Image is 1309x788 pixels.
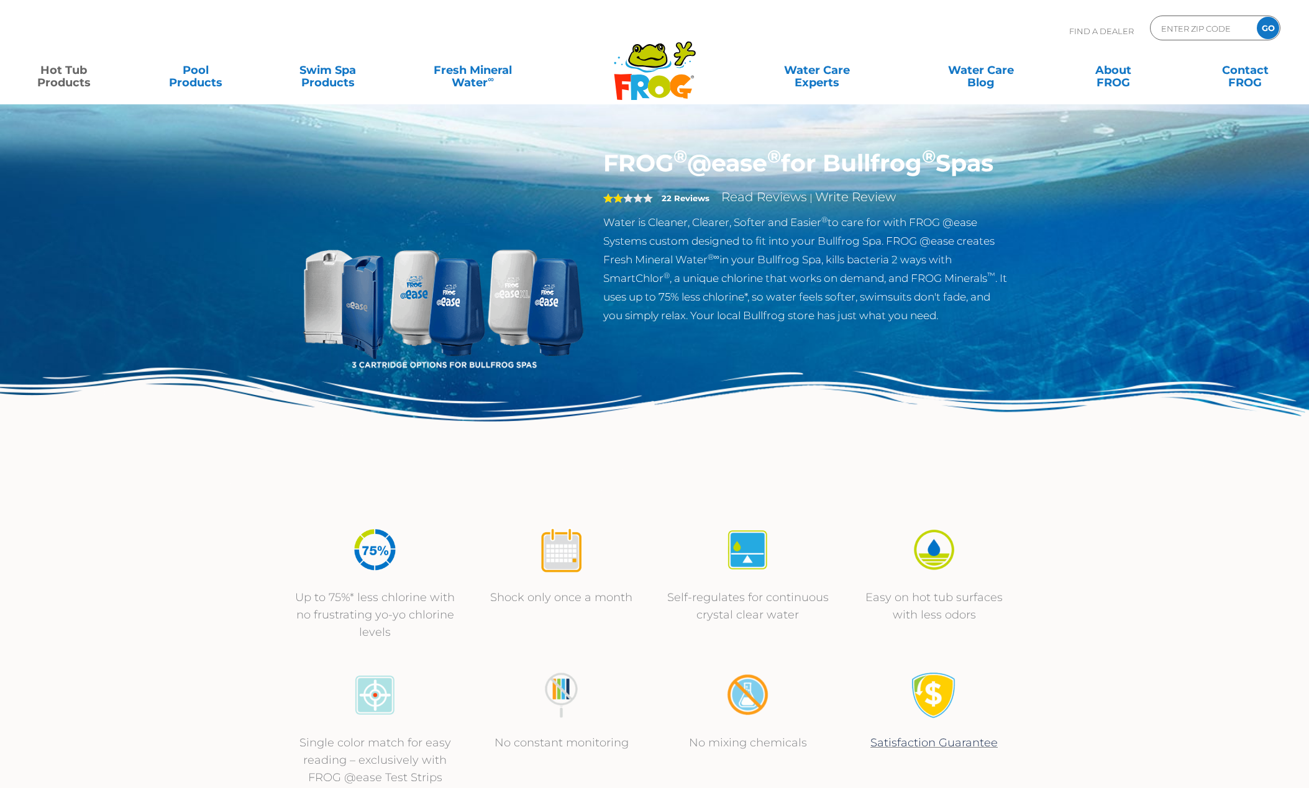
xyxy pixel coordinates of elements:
[603,193,623,203] span: 2
[1194,58,1297,83] a: ContactFROG
[664,271,670,280] sup: ®
[352,527,398,573] img: icon-atease-75percent-less
[673,145,687,167] sup: ®
[294,734,456,786] p: Single color match for easy reading – exclusively with FROG @ease Test Strips
[821,215,828,224] sup: ®
[708,252,719,261] sup: ®∞
[667,589,829,623] p: Self-regulates for continuous crystal clear water
[488,74,494,84] sup: ∞
[1062,58,1164,83] a: AboutFROG
[301,149,585,433] img: bullfrog-product-hero.png
[767,145,781,167] sup: ®
[409,58,537,83] a: Fresh MineralWater∞
[870,736,998,750] a: Satisfaction Guarantee
[667,734,829,751] p: No mixing chemicals
[815,189,896,204] a: Write Review
[911,527,957,573] img: icon-atease-easy-on
[854,589,1015,623] p: Easy on hot tub surfaces with less odors
[1069,16,1134,47] p: Find A Dealer
[276,58,379,83] a: Swim SpaProducts
[987,271,995,280] sup: ™
[481,734,642,751] p: No constant monitoring
[538,672,585,718] img: no-constant-monitoring1
[145,58,247,83] a: PoolProducts
[603,213,1009,325] p: Water is Cleaner, Clearer, Softer and Easier to care for with FROG @ease Systems custom designed ...
[294,589,456,641] p: Up to 75%* less chlorine with no frustrating yo-yo chlorine levels
[810,192,813,204] span: |
[352,672,398,718] img: icon-atease-color-match
[724,672,771,718] img: no-mixing1
[724,527,771,573] img: icon-atease-self-regulates
[481,589,642,606] p: Shock only once a month
[12,58,115,83] a: Hot TubProducts
[922,145,936,167] sup: ®
[929,58,1032,83] a: Water CareBlog
[911,672,957,718] img: Satisfaction Guarantee Icon
[538,527,585,573] img: icon-atease-shock-once
[733,58,900,83] a: Water CareExperts
[721,189,807,204] a: Read Reviews
[603,149,1009,178] h1: FROG @ease for Bullfrog Spas
[1257,17,1279,39] input: GO
[607,25,703,101] img: Frog Products Logo
[662,193,709,203] strong: 22 Reviews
